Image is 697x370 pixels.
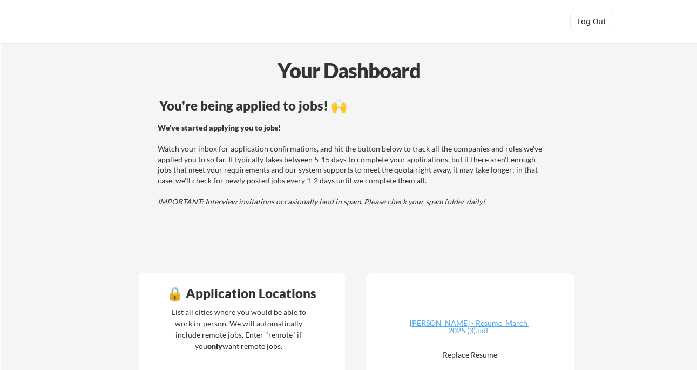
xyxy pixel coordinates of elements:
div: Watch your inbox for application confirmations, and hit the button below to track all the compani... [158,122,547,207]
button: Log Out [570,11,613,32]
a: [PERSON_NAME] - Resume_March 2025 (3).pdf [404,319,533,336]
div: You're being applied to jobs! 🙌 [159,99,549,112]
strong: only [207,341,222,351]
em: IMPORTANT: Interview invitations occasionally land in spam. Please check your spam folder daily! [158,197,485,206]
div: 🔒 Application Locations [141,287,342,300]
div: List all cities where you would be able to work in-person. We will automatically include remote j... [165,306,313,352]
strong: We've started applying you to jobs! [158,123,281,132]
div: Your Dashboard [1,55,697,86]
div: [PERSON_NAME] - Resume_March 2025 (3).pdf [404,319,533,334]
